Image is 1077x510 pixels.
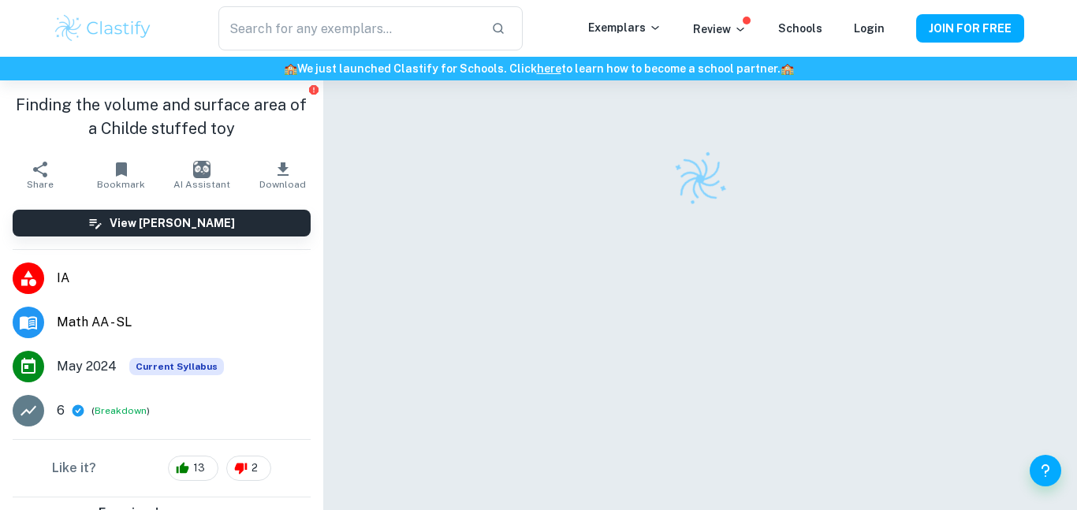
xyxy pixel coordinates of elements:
[537,62,561,75] a: here
[588,19,661,36] p: Exemplars
[778,22,822,35] a: Schools
[57,269,311,288] span: IA
[916,14,1024,43] button: JOIN FOR FREE
[129,358,224,375] span: Current Syllabus
[97,179,145,190] span: Bookmark
[664,143,737,216] img: Clastify logo
[1030,455,1061,486] button: Help and Feedback
[243,460,266,476] span: 2
[91,404,150,419] span: ( )
[259,179,306,190] span: Download
[52,459,96,478] h6: Like it?
[95,404,147,418] button: Breakdown
[284,62,297,75] span: 🏫
[854,22,885,35] a: Login
[57,401,65,420] p: 6
[129,358,224,375] div: This exemplar is based on the current syllabus. Feel free to refer to it for inspiration/ideas wh...
[3,60,1074,77] h6: We just launched Clastify for Schools. Click to learn how to become a school partner.
[162,153,242,197] button: AI Assistant
[242,153,322,197] button: Download
[693,20,747,38] p: Review
[13,210,311,236] button: View [PERSON_NAME]
[13,93,311,140] h1: Finding the volume and surface area of a Childe stuffed toy
[168,456,218,481] div: 13
[184,460,214,476] span: 13
[218,6,479,50] input: Search for any exemplars...
[80,153,161,197] button: Bookmark
[781,62,794,75] span: 🏫
[308,84,320,95] button: Report issue
[53,13,153,44] img: Clastify logo
[193,161,211,178] img: AI Assistant
[110,214,235,232] h6: View [PERSON_NAME]
[57,313,311,332] span: Math AA - SL
[226,456,271,481] div: 2
[57,357,117,376] span: May 2024
[173,179,230,190] span: AI Assistant
[27,179,54,190] span: Share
